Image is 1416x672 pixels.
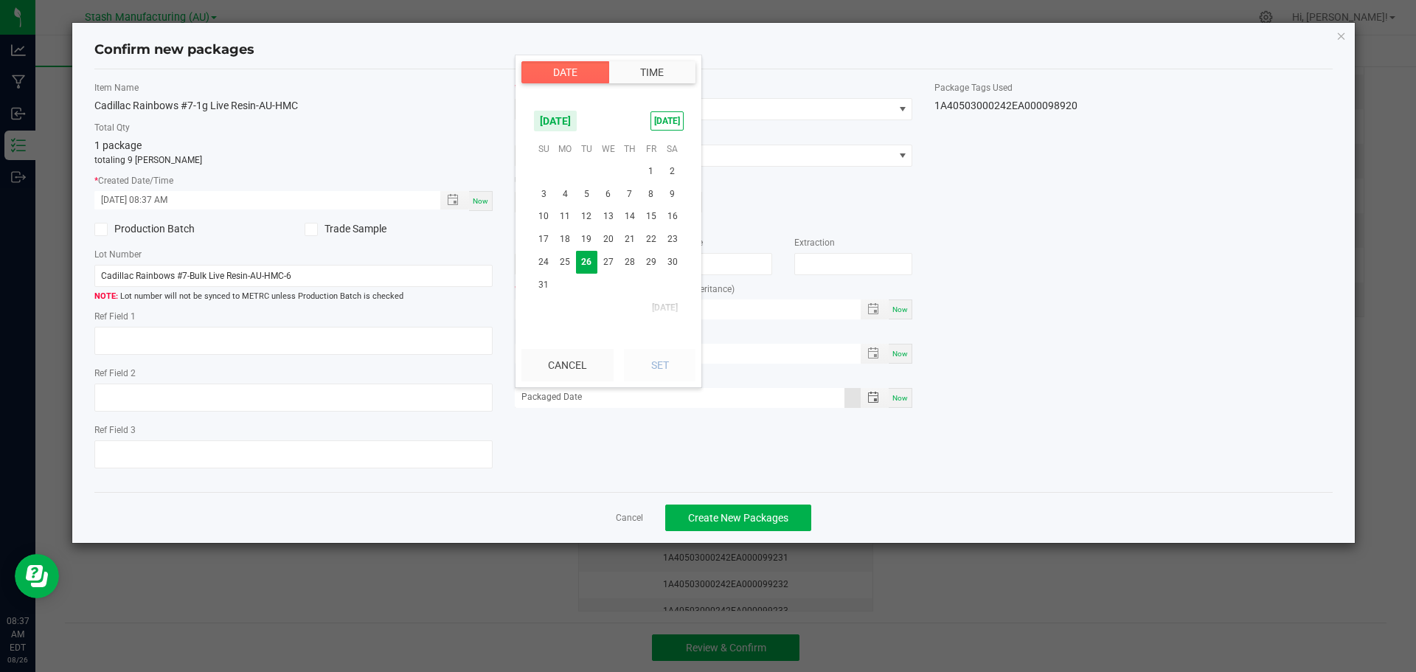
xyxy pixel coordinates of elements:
[662,160,683,183] td: Saturday, August 2, 2025
[597,183,619,206] span: 6
[516,99,894,119] span: Flower Packaging Room
[576,205,597,228] span: 12
[533,297,684,319] th: [DATE]
[616,512,643,524] a: Cancel
[94,139,142,151] span: 1 package
[533,274,555,297] span: 31
[619,205,640,228] td: Thursday, August 14, 2025
[555,251,576,274] td: Monday, August 25, 2025
[688,512,788,524] span: Create New Packages
[662,183,683,206] span: 9
[619,183,640,206] span: 7
[576,251,597,274] td: Tuesday, August 26, 2025
[515,371,913,384] label: Packaged Date
[473,197,488,205] span: Now
[555,183,576,206] span: 4
[555,138,576,160] th: Mo
[555,228,576,251] span: 18
[555,251,576,274] span: 25
[640,205,662,228] span: 15
[515,327,913,340] label: Production Date
[576,138,597,160] th: Tu
[94,191,425,209] input: Created Datetime
[861,299,889,319] span: Toggle popup
[608,61,695,83] button: Time tab
[597,228,619,251] td: Wednesday, August 20, 2025
[94,291,493,303] span: Lot number will not be synced to METRC unless Production Batch is checked
[94,423,493,437] label: Ref Field 3
[516,145,894,166] span: Select location
[662,251,683,274] td: Saturday, August 30, 2025
[892,350,908,358] span: Now
[650,111,684,131] span: [DATE]
[94,121,493,134] label: Total Qty
[640,183,662,206] span: 8
[521,349,614,381] button: Cancel
[640,251,662,274] td: Friday, August 29, 2025
[576,251,597,274] span: 26
[533,183,555,206] span: 3
[533,228,555,251] td: Sunday, August 17, 2025
[794,236,912,249] label: Extraction
[662,205,683,228] td: Saturday, August 16, 2025
[521,61,609,83] button: Date tab
[619,138,640,160] th: Th
[533,251,555,274] span: 24
[576,228,597,251] td: Tuesday, August 19, 2025
[861,388,889,408] span: Toggle popup
[440,191,469,209] span: Toggle popup
[597,251,619,274] span: 27
[94,310,493,323] label: Ref Field 1
[662,251,683,274] span: 30
[555,228,576,251] td: Monday, August 18, 2025
[640,138,662,160] th: Fr
[533,183,555,206] td: Sunday, August 3, 2025
[619,183,640,206] td: Thursday, August 7, 2025
[597,251,619,274] td: Wednesday, August 27, 2025
[861,344,889,364] span: Toggle popup
[533,274,555,297] td: Sunday, August 31, 2025
[94,98,493,114] div: Cadillac Rainbows #7-1g Live Resin-AU-HMC
[619,205,640,228] span: 14
[619,251,640,274] td: Thursday, August 28, 2025
[597,205,619,228] td: Wednesday, August 13, 2025
[533,251,555,274] td: Sunday, August 24, 2025
[619,228,640,251] span: 21
[640,251,662,274] span: 29
[619,228,640,251] td: Thursday, August 21, 2025
[934,98,1333,114] div: 1A40503000242EA000098920
[576,228,597,251] span: 19
[662,205,683,228] span: 16
[15,554,59,598] iframe: Resource center
[640,183,662,206] td: Friday, August 8, 2025
[555,183,576,206] td: Monday, August 4, 2025
[555,205,576,228] td: Monday, August 11, 2025
[515,128,913,141] label: Location
[94,153,493,167] p: totaling 9 [PERSON_NAME]
[515,145,913,167] span: NO DATA FOUND
[665,505,811,531] button: Create New Packages
[640,205,662,228] td: Friday, August 15, 2025
[533,205,555,228] span: 10
[662,228,683,251] span: 23
[662,183,683,206] td: Saturday, August 9, 2025
[533,205,555,228] td: Sunday, August 10, 2025
[597,138,619,160] th: We
[640,228,662,251] td: Friday, August 22, 2025
[619,251,640,274] span: 28
[576,183,597,206] td: Tuesday, August 5, 2025
[555,205,576,228] span: 11
[533,110,577,132] span: [DATE]
[662,160,683,183] span: 2
[305,221,493,237] label: Trade Sample
[597,228,619,251] span: 20
[640,160,662,183] span: 1
[94,81,493,94] label: Item Name
[662,228,683,251] td: Saturday, August 23, 2025
[934,81,1333,94] label: Package Tags Used
[515,283,913,296] label: Use By Date
[597,205,619,228] span: 13
[640,228,662,251] span: 22
[662,138,683,160] th: Sa
[655,236,773,249] label: Serving Size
